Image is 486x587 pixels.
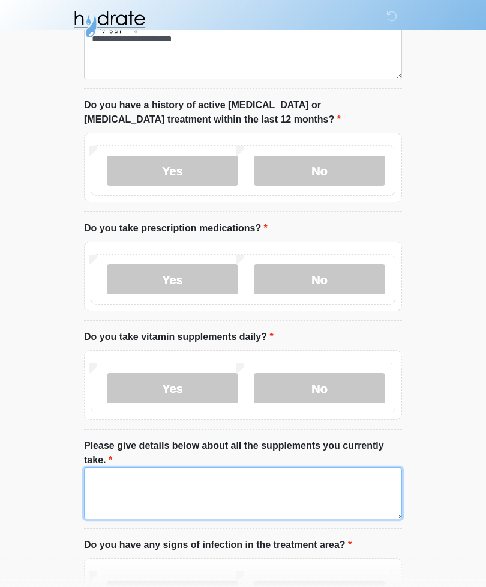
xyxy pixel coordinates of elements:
img: Hydrate IV Bar - Fort Collins Logo [72,9,146,39]
label: Please give details below about all the supplements you currently take. [84,439,402,467]
label: No [254,156,385,186]
label: No [254,264,385,294]
label: No [254,373,385,403]
label: Yes [107,373,238,403]
label: Do you have any signs of infection in the treatment area? [84,538,352,552]
label: Do you take prescription medications? [84,221,268,236]
label: Do you have a history of active [MEDICAL_DATA] or [MEDICAL_DATA] treatment within the last 12 mon... [84,98,402,127]
label: Yes [107,264,238,294]
label: Do you take vitamin supplements daily? [84,330,274,344]
label: Yes [107,156,238,186]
